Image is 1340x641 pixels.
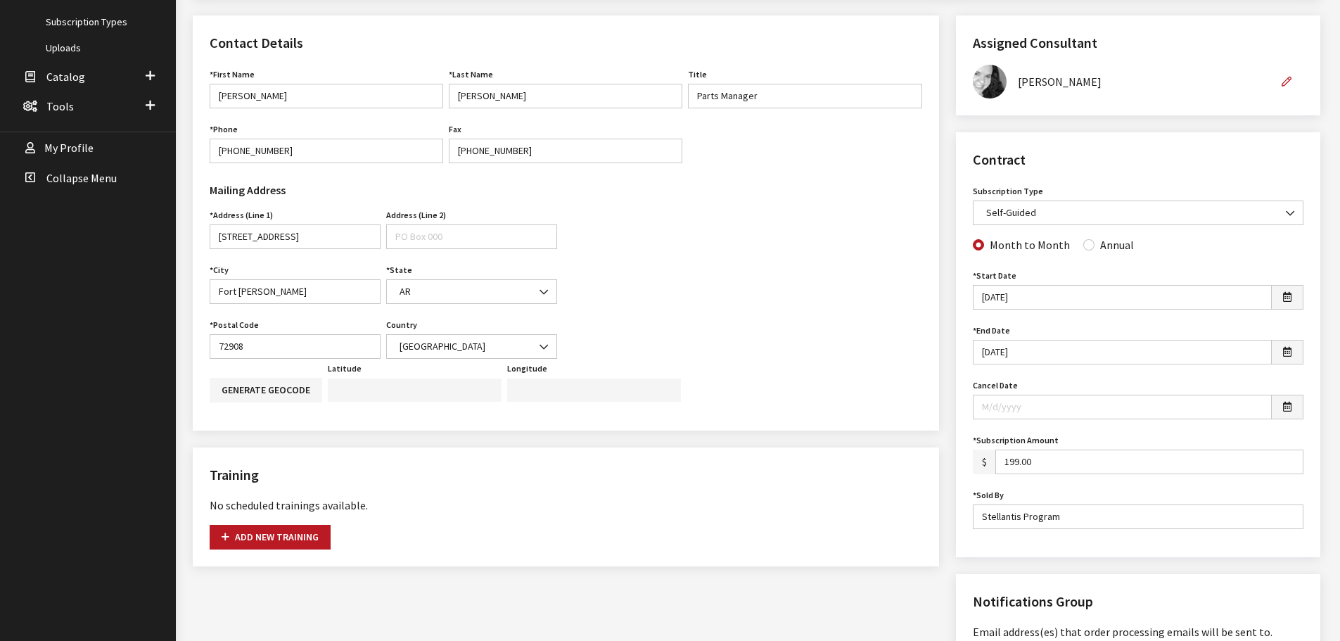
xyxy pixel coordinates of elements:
span: Self-Guided [982,205,1294,220]
label: City [210,264,229,277]
label: Annual [1100,236,1134,253]
input: M/d/yyyy [973,395,1272,419]
label: Month to Month [990,236,1070,253]
span: Self-Guided [973,201,1303,225]
label: Postal Code [210,319,259,331]
h3: Mailing Address [210,182,557,198]
input: M/d/yyyy [973,285,1272,310]
input: Rock Hill [210,279,381,304]
button: Edit Assigned Consultant [1270,70,1303,94]
input: Manager [688,84,921,108]
input: John Doe [973,504,1303,529]
input: M/d/yyyy [973,340,1272,364]
span: Tools [46,99,74,113]
button: Open date picker [1271,340,1303,364]
button: Open date picker [1271,285,1303,310]
button: Generate geocode [210,378,322,402]
label: Longitude [507,362,547,375]
span: United States of America [386,334,557,359]
button: Open date picker [1271,395,1303,419]
span: My Profile [44,141,94,156]
input: John [210,84,443,108]
span: Catalog [46,70,85,84]
label: Title [688,68,707,81]
label: Phone [210,123,238,136]
div: No scheduled trainings available. [210,497,922,514]
span: Add new training [222,531,319,543]
label: Address (Line 2) [386,209,446,222]
label: Fax [449,123,461,136]
label: State [386,264,412,277]
label: Cancel Date [973,379,1018,392]
input: 153 South Oakland Avenue [210,224,381,249]
label: Address (Line 1) [210,209,273,222]
h2: Notifications Group [973,591,1303,612]
label: Country [386,319,417,331]
button: Add new training [210,525,331,550]
label: Last Name [449,68,493,81]
span: AR [386,279,557,304]
input: PO Box 000 [386,224,557,249]
label: Sold By [973,489,1004,502]
label: Latitude [328,362,362,375]
input: 888-579-4458 [210,139,443,163]
input: 803-366-1047 [449,139,682,163]
span: United States of America [395,339,548,354]
input: 99.00 [995,450,1303,474]
h2: Contract [973,149,1303,170]
label: Subscription Type [973,185,1043,198]
div: [PERSON_NAME] [1018,73,1270,90]
label: Subscription Amount [973,434,1059,447]
input: 29730 [210,334,381,359]
img: Khrys Dorton [973,65,1007,99]
span: $ [973,450,996,474]
h2: Training [210,464,922,485]
input: Doe [449,84,682,108]
h2: Assigned Consultant [973,32,1303,53]
span: Collapse Menu [46,171,117,185]
span: AR [395,284,548,299]
label: Start Date [973,269,1016,282]
label: End Date [973,324,1010,337]
label: First Name [210,68,255,81]
h2: Contact Details [210,32,922,53]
